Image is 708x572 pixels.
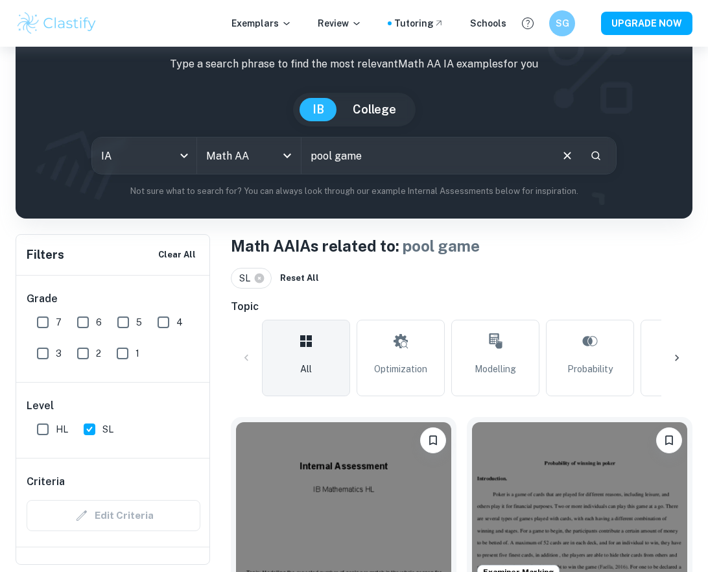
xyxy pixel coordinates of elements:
[27,500,200,531] div: Criteria filters are unavailable when searching by topic
[300,98,337,121] button: IB
[155,245,199,265] button: Clear All
[56,315,62,329] span: 7
[26,56,682,72] p: Type a search phrase to find the most relevant Math AA IA examples for you
[231,234,692,257] h1: Math AA IAs related to:
[27,246,64,264] h6: Filters
[231,268,272,289] div: SL
[549,10,575,36] button: SG
[555,16,570,30] h6: SG
[136,346,139,361] span: 1
[231,299,692,315] h6: Topic
[517,12,539,34] button: Help and Feedback
[278,147,296,165] button: Open
[374,362,427,376] span: Optimization
[102,422,113,436] span: SL
[475,362,516,376] span: Modelling
[470,16,506,30] a: Schools
[601,12,692,35] button: UPGRADE NOW
[656,427,682,453] button: Bookmark
[301,137,550,174] input: E.g. modelling a logo, player arrangements, shape of an egg...
[567,362,613,376] span: Probability
[136,315,142,329] span: 5
[176,315,183,329] span: 4
[231,16,292,30] p: Exemplars
[277,268,322,288] button: Reset All
[318,16,362,30] p: Review
[394,16,444,30] a: Tutoring
[300,362,312,376] span: All
[56,422,68,436] span: HL
[585,145,607,167] button: Search
[340,98,409,121] button: College
[96,315,102,329] span: 6
[27,474,65,490] h6: Criteria
[92,137,196,174] div: IA
[56,346,62,361] span: 3
[239,271,256,285] span: SL
[26,185,682,198] p: Not sure what to search for? You can always look through our example Internal Assessments below f...
[96,346,101,361] span: 2
[27,291,200,307] h6: Grade
[27,398,200,414] h6: Level
[420,427,446,453] button: Bookmark
[403,237,480,255] span: pool game
[16,10,98,36] img: Clastify logo
[555,143,580,168] button: Clear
